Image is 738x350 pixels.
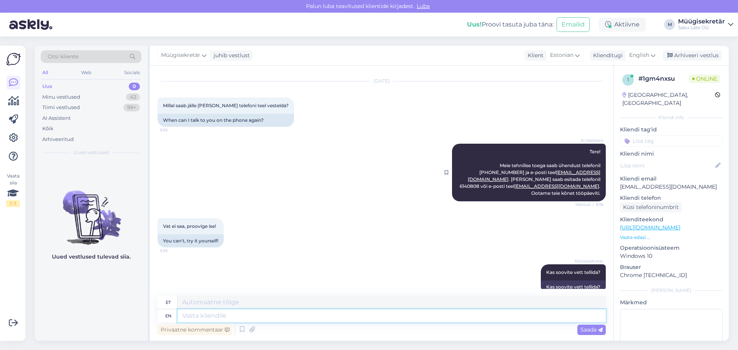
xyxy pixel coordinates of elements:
[158,78,606,85] div: [DATE]
[160,127,189,133] span: 9:36
[678,25,725,31] div: Saku Läte OÜ
[158,234,224,247] div: You can't, try it yourself!
[166,296,171,309] div: et
[6,173,20,207] div: Vaata siia
[599,18,646,32] div: Aktiivne
[35,177,148,246] img: No chats
[546,269,600,275] span: Kas soovite vett tellida?
[689,75,720,83] span: Online
[627,77,629,83] span: 1
[620,234,723,241] p: Vaata edasi ...
[575,258,603,264] span: Müügisekretär
[514,183,599,189] a: [EMAIL_ADDRESS][DOMAIN_NAME]
[161,51,200,60] span: Müügisekretär
[575,138,603,143] span: AI Assistent
[42,83,52,90] div: Uus
[620,150,723,158] p: Kliendi nimi
[620,126,723,134] p: Kliendi tag'id
[550,51,573,60] span: Estonian
[620,114,723,121] div: Kliendi info
[663,50,722,61] div: Arhiveeri vestlus
[620,183,723,191] p: [EMAIL_ADDRESS][DOMAIN_NAME]
[620,194,723,202] p: Kliendi telefon
[525,51,544,60] div: Klient
[620,216,723,224] p: Klienditeekond
[158,325,233,335] div: Privaatne kommentaar
[620,271,723,279] p: Chrome [TECHNICAL_ID]
[678,18,725,25] div: Müügisekretär
[52,253,131,261] p: Uued vestlused tulevad siia.
[620,161,714,170] input: Lisa nimi
[678,18,733,31] a: MüügisekretärSaku Läte OÜ
[638,74,689,83] div: # 1gm4nxsu
[629,51,649,60] span: English
[41,68,50,78] div: All
[165,309,171,322] div: en
[123,104,140,111] div: 99+
[158,114,294,127] div: When can I talk to you on the phone again?
[622,91,715,107] div: [GEOGRAPHIC_DATA], [GEOGRAPHIC_DATA]
[620,202,682,212] div: Küsi telefoninumbrit
[48,53,78,61] span: Otsi kliente
[620,299,723,307] p: Märkmed
[6,52,21,66] img: Askly Logo
[620,263,723,271] p: Brauser
[42,93,80,101] div: Minu vestlused
[129,83,140,90] div: 0
[590,51,623,60] div: Klienditugi
[123,68,141,78] div: Socials
[163,103,289,108] span: Millal saab jälle [PERSON_NAME] telefoni teel vestelda?
[160,248,189,254] span: 9:36
[467,21,482,28] b: Uus!
[6,200,20,207] div: 1 / 3
[620,287,723,294] div: [PERSON_NAME]
[620,252,723,260] p: Windows 10
[42,136,74,143] div: Arhiveeritud
[42,114,71,122] div: AI Assistent
[73,149,109,156] span: Uued vestlused
[80,68,93,78] div: Web
[620,175,723,183] p: Kliendi email
[42,125,53,133] div: Kõik
[541,280,606,294] div: Kas soovite vett tellida?
[126,93,140,101] div: 42
[460,149,602,196] span: Tere! Meie tehnilise toega saab ühendust telefonil [PHONE_NUMBER] ja e-posti teel . [PERSON_NAME]...
[620,244,723,252] p: Operatsioonisüsteem
[42,104,80,111] div: Tiimi vestlused
[163,223,216,229] span: Vat ei saa, proovige ise!
[620,135,723,147] input: Lisa tag
[557,17,590,32] button: Emailid
[620,224,680,231] a: [URL][DOMAIN_NAME]
[580,326,603,333] span: Saada
[664,19,675,30] div: M
[467,20,553,29] div: Proovi tasuta juba täna:
[414,3,432,10] span: Luba
[575,202,603,207] span: Nähtud ✓ 9:36
[211,51,250,60] div: juhib vestlust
